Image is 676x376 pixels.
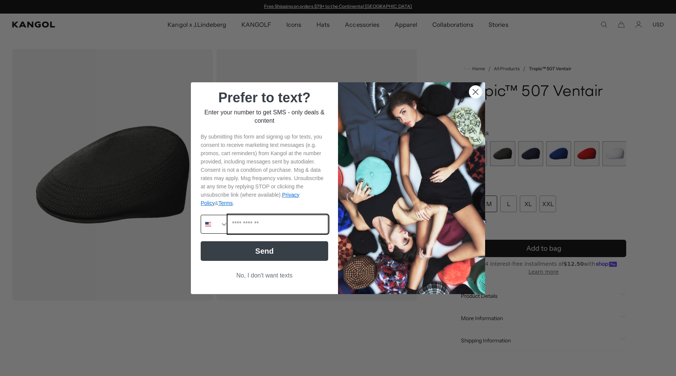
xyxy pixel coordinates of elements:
img: United States [205,221,211,227]
button: No, I don't want texts [201,268,328,283]
span: Enter your number to get SMS - only deals & content [204,109,325,124]
button: Send [201,241,328,261]
button: Search Countries [201,215,228,233]
button: Close dialog [469,85,482,99]
p: By submitting this form and signing up for texts, you consent to receive marketing text messages ... [201,133,328,207]
span: Prefer to text? [218,90,310,105]
input: Phone Number [228,215,328,233]
img: 32d93059-7686-46ce-88e0-f8be1b64b1a2.jpeg [338,82,485,294]
a: Terms [218,200,233,206]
